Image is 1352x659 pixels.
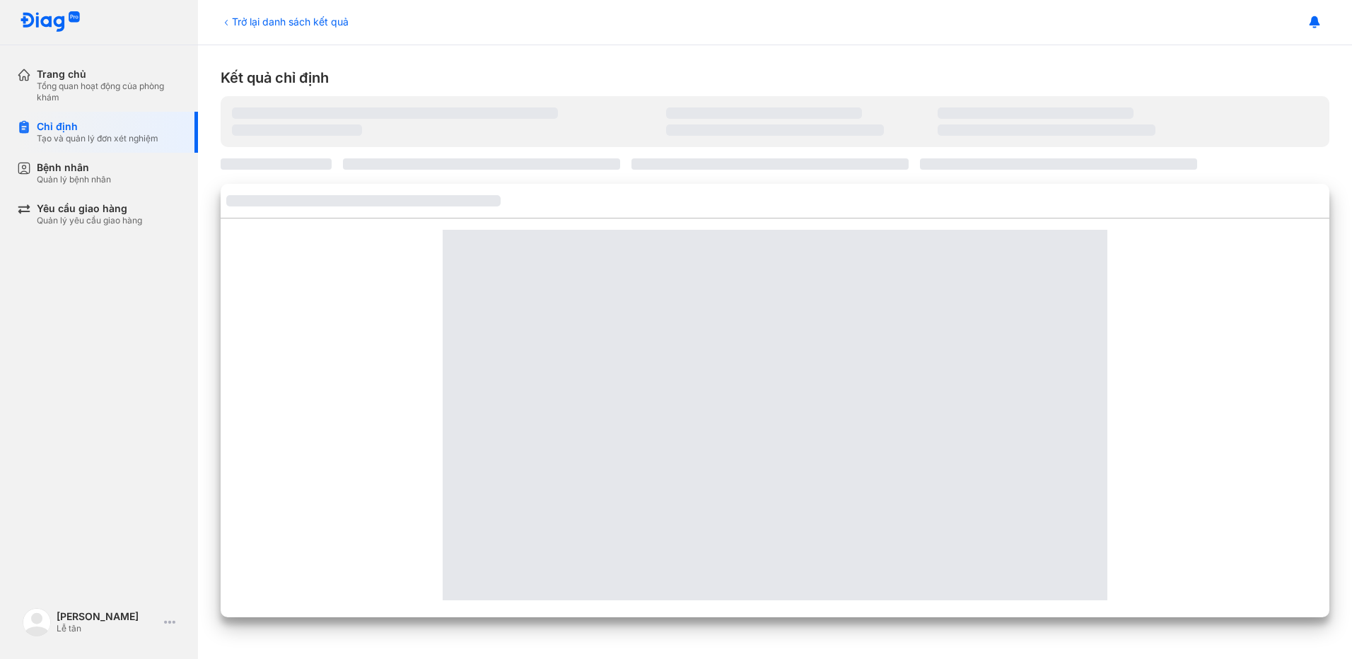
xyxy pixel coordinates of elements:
[37,174,111,185] div: Quản lý bệnh nhân
[37,81,181,103] div: Tổng quan hoạt động của phòng khám
[221,14,349,29] div: Trở lại danh sách kết quả
[37,68,181,81] div: Trang chủ
[221,68,1329,88] div: Kết quả chỉ định
[37,202,142,215] div: Yêu cầu giao hàng
[57,610,158,623] div: [PERSON_NAME]
[37,215,142,226] div: Quản lý yêu cầu giao hàng
[23,608,51,636] img: logo
[20,11,81,33] img: logo
[37,161,111,174] div: Bệnh nhân
[57,623,158,634] div: Lễ tân
[37,133,158,144] div: Tạo và quản lý đơn xét nghiệm
[37,120,158,133] div: Chỉ định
